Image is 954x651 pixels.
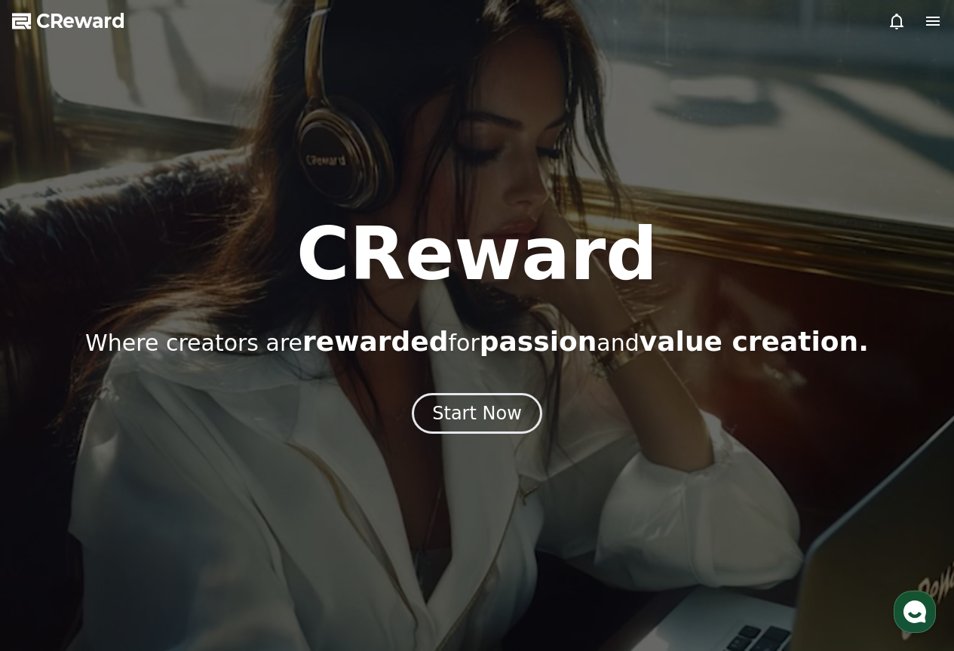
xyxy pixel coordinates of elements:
[432,401,522,425] div: Start Now
[36,9,125,33] span: CReward
[412,393,542,434] button: Start Now
[480,326,597,357] span: passion
[296,218,658,290] h1: CReward
[412,408,542,422] a: Start Now
[85,327,869,357] p: Where creators are for and
[640,326,869,357] span: value creation.
[12,9,125,33] a: CReward
[302,326,448,357] span: rewarded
